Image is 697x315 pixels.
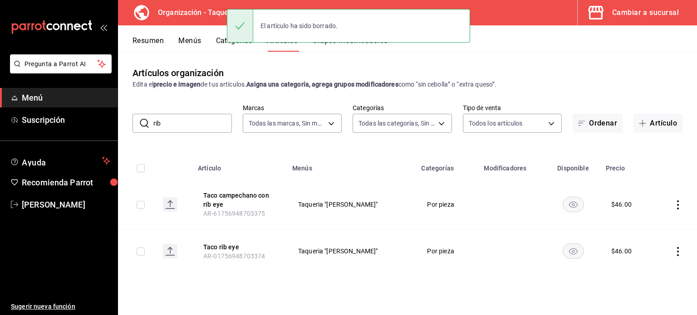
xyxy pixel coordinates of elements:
[25,59,98,69] span: Pregunta a Parrot AI
[22,92,110,104] span: Menú
[246,81,398,88] strong: Asigna una categoría, agrega grupos modificadores
[216,36,253,52] button: Categorías
[673,200,682,209] button: actions
[192,151,287,180] th: Artículo
[22,155,98,166] span: Ayuda
[22,114,110,126] span: Suscripción
[133,36,164,52] button: Resumen
[427,201,467,208] span: Por pieza
[6,66,112,75] a: Pregunta a Parrot AI
[203,191,276,209] button: edit-product-location
[469,119,523,128] span: Todos los artículos
[11,302,110,311] span: Sugerir nueva función
[358,119,435,128] span: Todas las categorías, Sin categoría
[287,151,416,180] th: Menús
[673,247,682,256] button: actions
[573,114,623,133] button: Ordenar
[151,7,323,18] h3: Organización - Taqueria [PERSON_NAME] (CDMX)
[427,248,467,254] span: Por pieza
[463,105,562,111] label: Tipo de venta
[478,151,546,180] th: Modificadores
[178,36,201,52] button: Menús
[243,105,342,111] label: Marcas
[611,247,632,256] div: $ 46.00
[100,24,107,31] button: open_drawer_menu
[203,242,276,252] button: edit-product-location
[133,36,697,52] div: navigation tabs
[133,80,682,89] div: Edita el de tus artículos. como “sin cebolla” o “extra queso”.
[249,119,325,128] span: Todas las marcas, Sin marca
[203,210,265,217] span: AR-61756948703375
[10,54,112,73] button: Pregunta a Parrot AI
[153,81,201,88] strong: precio e imagen
[22,199,110,211] span: [PERSON_NAME]
[633,114,682,133] button: Artículo
[546,151,600,180] th: Disponible
[563,197,584,212] button: availability-product
[133,66,224,80] div: Artículos organización
[298,201,405,208] span: Taqueria "[PERSON_NAME]"
[611,200,632,209] div: $ 46.00
[353,105,452,111] label: Categorías
[153,114,232,132] input: Buscar artículo
[563,243,584,259] button: availability-product
[22,176,110,189] span: Recomienda Parrot
[253,16,345,36] div: El artículo ha sido borrado.
[600,151,653,180] th: Precio
[203,252,265,260] span: AR-01756948703374
[298,248,405,254] span: Taqueria "[PERSON_NAME]"
[612,6,679,19] div: Cambiar a sucursal
[416,151,478,180] th: Categorías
